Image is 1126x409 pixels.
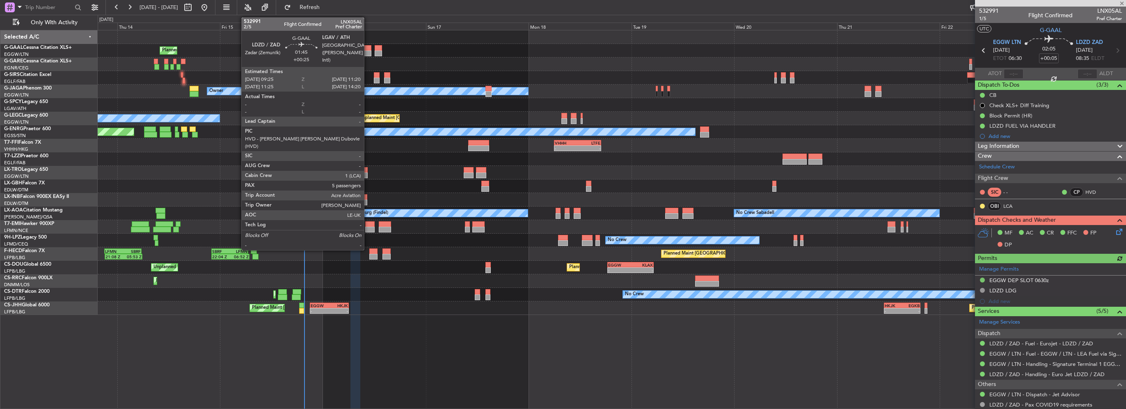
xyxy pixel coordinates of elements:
span: G-SIRS [4,72,20,77]
span: MF [1005,229,1012,237]
a: LX-AOACitation Mustang [4,208,63,213]
span: G-JAGA [4,86,23,91]
span: Leg Information [978,142,1019,151]
a: EGGW / LTN - Handling - Signature Terminal 1 EGGW / LTN [989,361,1122,368]
div: KLAX [631,262,653,267]
a: EGGW/LTN [4,92,29,98]
input: Trip Number [25,1,72,14]
a: DNMM/LOS [4,282,30,288]
a: LGAV/ATH [4,106,26,112]
div: No Crew [625,288,644,301]
a: VHHH/HKG [4,146,28,152]
a: LFPB/LBG [4,255,25,261]
div: CP [1070,188,1083,197]
a: G-GARECessna Citation XLS+ [4,59,72,64]
div: Tue 19 [632,23,735,30]
a: LFMD/CEQ [4,241,28,247]
a: LFMN/NCE [4,227,28,234]
a: 9H-LPZLegacy 500 [4,235,47,240]
span: LX-TRO [4,167,22,172]
div: LTFE [577,140,600,145]
span: Only With Activity [21,20,87,25]
div: Block Permit (HR) [989,112,1032,119]
span: DP [1005,241,1012,249]
span: CS-DTR [4,289,22,294]
span: T7-LZZI [4,154,21,159]
div: Thu 21 [837,23,940,30]
div: Mon 18 [529,23,632,30]
span: Refresh [293,5,327,10]
span: LNX05AL [1096,7,1122,15]
div: Sun 17 [426,23,529,30]
div: SBRF [212,249,230,254]
button: Refresh [280,1,330,14]
span: LX-GBH [4,181,22,186]
div: VHHH [555,140,578,145]
div: No Crew Sabadell [736,207,774,219]
button: Only With Activity [9,16,89,29]
span: G-GARE [4,59,23,64]
a: LX-INBFalcon 900EX EASy II [4,194,69,199]
div: Unplanned Maint [GEOGRAPHIC_DATA] ([GEOGRAPHIC_DATA]) [153,261,288,273]
span: G-GAAL [4,45,23,50]
span: EGGW LTN [993,39,1021,47]
span: Others [978,380,996,389]
span: Dispatch Checks and Weather [978,216,1056,225]
div: - [631,268,653,273]
div: EGGW [608,262,630,267]
a: [PERSON_NAME]/QSA [4,214,53,220]
span: Pref Charter [1096,15,1122,22]
a: T7-LZZIPraetor 600 [4,154,48,159]
a: EGLF/FAB [4,160,25,166]
span: T7-FFI [4,140,18,145]
div: Planned Maint [GEOGRAPHIC_DATA] ([GEOGRAPHIC_DATA]) [664,248,793,260]
a: T7-FFIFalcon 7X [4,140,41,145]
a: CS-JHHGlobal 6000 [4,303,50,308]
div: EGKB [902,303,920,308]
div: Planned Maint [GEOGRAPHIC_DATA] ([GEOGRAPHIC_DATA]) [569,261,698,273]
div: - [885,308,902,313]
div: No Crew [608,234,627,246]
span: 532991 [979,7,999,15]
a: Schedule Crew [979,163,1015,171]
a: LCA [1003,202,1022,210]
div: Sat 16 [323,23,426,30]
span: [DATE] [1076,46,1093,55]
a: EGSS/STN [4,133,26,139]
span: CS-DOU [4,262,23,267]
div: Wed 20 [734,23,837,30]
span: G-ENRG [4,126,23,131]
div: - [902,308,920,313]
a: F-HECDFalcon 7X [4,248,45,253]
a: CS-DOUGlobal 6500 [4,262,51,267]
span: Flight Crew [978,174,1008,183]
span: T7-EMI [4,221,20,226]
a: EGGW/LTN [4,119,29,125]
div: - [311,308,330,313]
span: 06:30 [1009,55,1022,63]
span: Dispatch [978,329,1000,338]
span: LX-AOA [4,208,23,213]
div: Planned Maint [GEOGRAPHIC_DATA] ([GEOGRAPHIC_DATA]) [252,302,381,314]
span: LDZD ZAD [1076,39,1103,47]
a: LFPB/LBG [4,309,25,315]
div: No Crew [299,234,318,246]
span: Dispatch To-Dos [978,80,1019,90]
div: [DATE] [99,16,113,23]
div: HKJK [885,303,902,308]
div: No Crew Luxembourg (Findel) [325,207,388,219]
a: G-SIRSCitation Excel [4,72,51,77]
a: G-JAGAPhenom 300 [4,86,52,91]
span: ALDT [1099,70,1113,78]
div: Planned Maint Lagos ([PERSON_NAME]) [156,275,241,287]
div: 22:04 Z [212,254,230,259]
div: - - [1003,188,1022,196]
a: LFPB/LBG [4,295,25,301]
a: G-ENRGPraetor 600 [4,126,51,131]
a: LDZD / ZAD - Pax COVID19 requirements [989,401,1092,408]
a: LX-GBHFalcon 7X [4,181,45,186]
div: 06:52 Z [230,254,248,259]
span: G-LEGC [4,113,22,118]
div: Planned Maint [162,44,192,57]
div: 21:08 Z [105,254,124,259]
